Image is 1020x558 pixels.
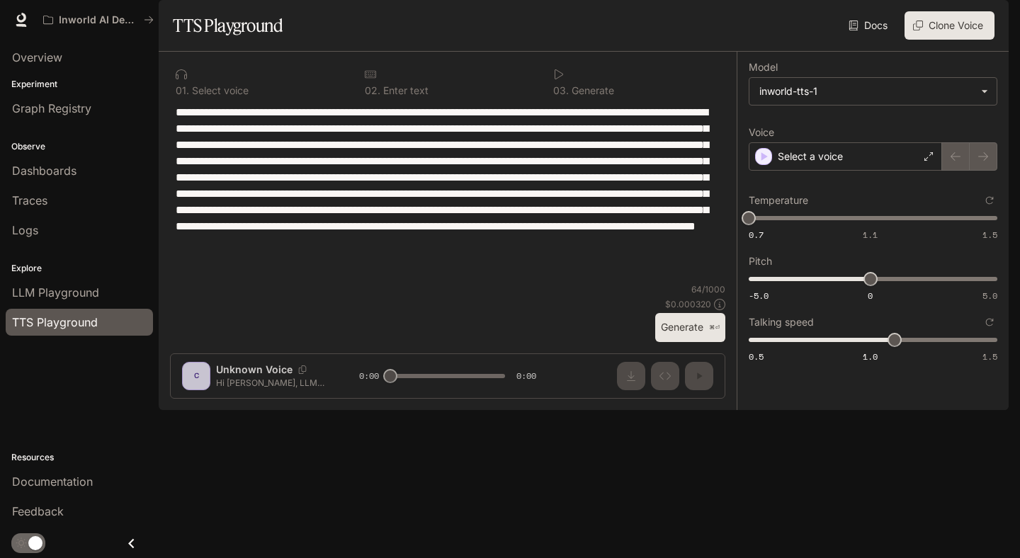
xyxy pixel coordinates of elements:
[749,127,774,137] p: Voice
[749,195,808,205] p: Temperature
[749,78,997,105] div: inworld-tts-1
[176,86,189,96] p: 0 1 .
[749,62,778,72] p: Model
[37,6,160,34] button: All workspaces
[863,229,878,241] span: 1.1
[655,313,725,342] button: Generate⌘⏎
[189,86,249,96] p: Select voice
[749,229,764,241] span: 0.7
[863,351,878,363] span: 1.0
[749,256,772,266] p: Pitch
[569,86,614,96] p: Generate
[982,290,997,302] span: 5.0
[553,86,569,96] p: 0 3 .
[759,84,974,98] div: inworld-tts-1
[982,193,997,208] button: Reset to default
[982,229,997,241] span: 1.5
[365,86,380,96] p: 0 2 .
[982,314,997,330] button: Reset to default
[982,351,997,363] span: 1.5
[709,324,720,332] p: ⌘⏎
[778,149,843,164] p: Select a voice
[173,11,283,40] h1: TTS Playground
[868,290,873,302] span: 0
[59,14,138,26] p: Inworld AI Demos
[380,86,429,96] p: Enter text
[749,317,814,327] p: Talking speed
[749,290,769,302] span: -5.0
[905,11,994,40] button: Clone Voice
[846,11,893,40] a: Docs
[749,351,764,363] span: 0.5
